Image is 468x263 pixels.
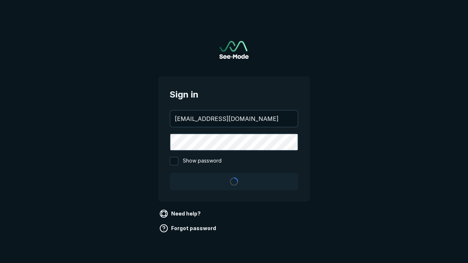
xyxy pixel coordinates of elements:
span: Show password [183,157,222,165]
a: Forgot password [158,222,219,234]
input: your@email.com [170,111,298,127]
span: Sign in [170,88,298,101]
a: Go to sign in [219,41,249,59]
a: Need help? [158,208,204,220]
img: See-Mode Logo [219,41,249,59]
